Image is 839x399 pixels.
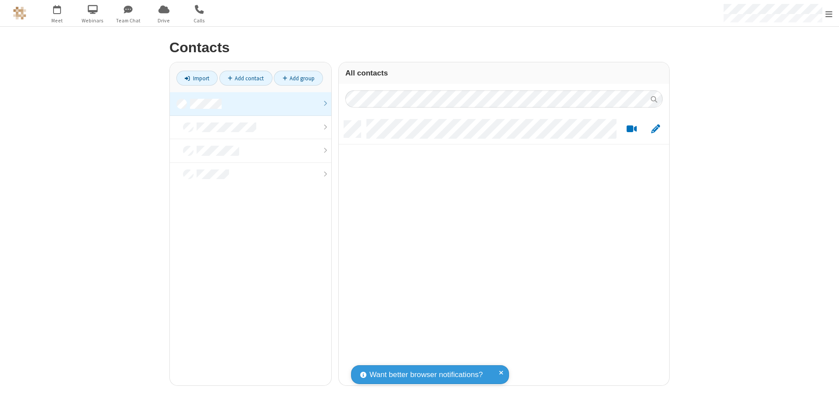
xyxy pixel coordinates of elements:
span: Team Chat [112,17,145,25]
span: Calls [183,17,216,25]
a: Add group [274,71,323,86]
a: Add contact [219,71,272,86]
a: Import [176,71,218,86]
img: QA Selenium DO NOT DELETE OR CHANGE [13,7,26,20]
div: grid [339,114,669,385]
button: Edit [647,124,664,135]
h2: Contacts [169,40,670,55]
span: Webinars [76,17,109,25]
iframe: Chat [817,376,832,393]
span: Meet [41,17,74,25]
button: Start a video meeting [623,124,640,135]
span: Drive [147,17,180,25]
h3: All contacts [345,69,663,77]
span: Want better browser notifications? [369,369,483,381]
